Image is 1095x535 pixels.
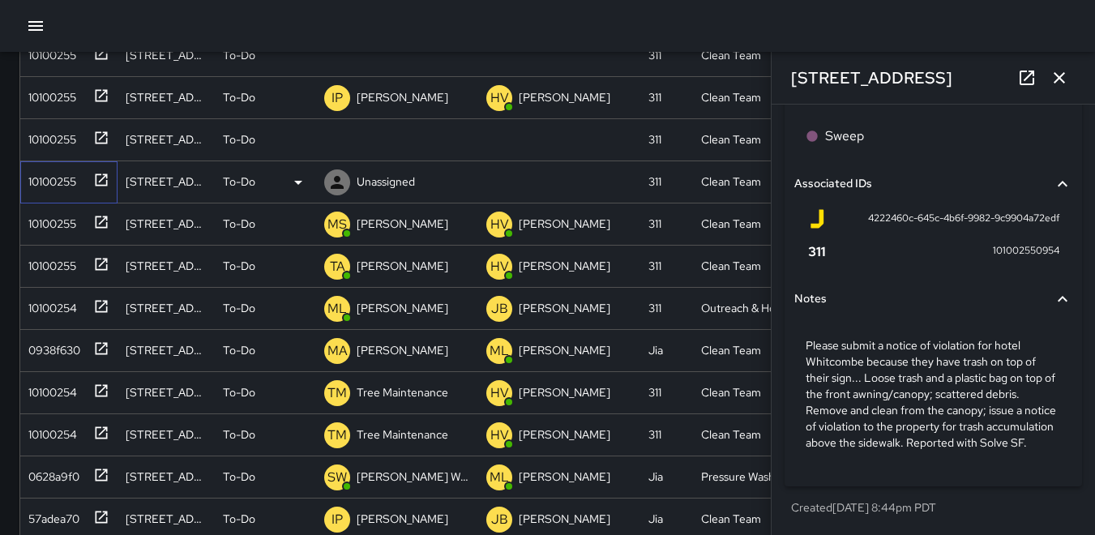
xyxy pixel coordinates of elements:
p: To-Do [223,300,255,316]
div: 311 [648,384,661,400]
p: [PERSON_NAME] [519,216,610,232]
div: 10100254 [22,293,77,316]
div: 10100254 [22,420,77,443]
p: JB [491,510,508,529]
p: [PERSON_NAME] [357,216,448,232]
div: 311 [648,131,661,148]
p: HV [490,383,509,403]
div: 311 [648,426,661,443]
p: [PERSON_NAME] [519,384,610,400]
div: 10100255 [22,83,76,105]
p: To-Do [223,342,255,358]
div: 311 [648,216,661,232]
div: 311 [648,258,661,274]
p: TM [327,383,347,403]
p: To-Do [223,173,255,190]
div: 457 Jessie Street [126,89,207,105]
div: Jia [648,342,663,358]
p: To-Do [223,47,255,63]
p: MS [327,215,347,234]
p: IP [331,88,343,108]
div: 57adea70 [22,504,79,527]
div: Clean Team [701,258,761,274]
div: Clean Team [701,384,761,400]
p: ML [327,299,347,319]
p: SW [327,468,347,487]
p: Unassigned [357,173,415,190]
div: Clean Team [701,426,761,443]
div: 10100255 [22,41,76,63]
p: HV [490,215,509,234]
p: [PERSON_NAME] [357,258,448,274]
div: 10100255 [22,125,76,148]
div: 311 [648,300,661,316]
div: Clean Team [701,511,761,527]
p: To-Do [223,131,255,148]
p: To-Do [223,216,255,232]
p: [PERSON_NAME] [357,300,448,316]
div: Outreach & Hospitality [701,300,786,316]
p: ML [490,468,509,487]
div: 1101 Market Street [126,47,207,63]
div: 211 6th Street [126,511,207,527]
p: IP [331,510,343,529]
div: 444 Tehama Street [126,426,207,443]
p: Tree Maintenance [357,384,448,400]
p: To-Do [223,511,255,527]
div: 1111 Market Street [126,342,207,358]
div: 1012 Mission Street [126,258,207,274]
p: HV [490,88,509,108]
div: 1235 Mission Street [126,300,207,316]
p: To-Do [223,469,255,485]
p: To-Do [223,89,255,105]
p: ML [490,341,509,361]
p: [PERSON_NAME] [357,342,448,358]
div: Clean Team [701,342,761,358]
div: 10100255 [22,251,76,274]
div: Clean Team [701,47,761,63]
p: [PERSON_NAME] [519,258,610,274]
p: To-Do [223,384,255,400]
div: 10100255 [22,167,76,190]
div: 0938f630 [22,336,80,358]
div: Pressure Washing [701,469,786,485]
p: HV [490,257,509,276]
p: [PERSON_NAME] [519,426,610,443]
div: Jia [648,469,663,485]
p: TM [327,426,347,445]
p: Tree Maintenance [357,426,448,443]
p: HV [490,426,509,445]
div: Clean Team [701,131,761,148]
p: [PERSON_NAME] Weekly [357,469,470,485]
p: [PERSON_NAME] [519,511,610,527]
div: 801 Jessie Street [126,216,207,232]
p: To-Do [223,258,255,274]
div: 1231 Market Street [126,131,207,148]
div: 0628a9f0 [22,462,79,485]
div: Clean Team [701,216,761,232]
p: [PERSON_NAME] [519,469,610,485]
div: 934 Howard Street [126,469,207,485]
div: Clean Team [701,173,761,190]
p: [PERSON_NAME] [519,89,610,105]
p: JB [491,299,508,319]
div: 470 Clementina Street [126,384,207,400]
div: 10100255 [22,209,76,232]
div: 311 [648,173,661,190]
p: TA [330,257,345,276]
div: Clean Team [701,89,761,105]
div: Jia [648,511,663,527]
div: 311 [648,47,661,63]
p: [PERSON_NAME] [357,511,448,527]
p: To-Do [223,426,255,443]
p: [PERSON_NAME] [357,89,448,105]
p: [PERSON_NAME] [519,300,610,316]
div: 311 [648,89,661,105]
div: 644 Stevenson Street [126,173,207,190]
p: MA [327,341,348,361]
div: 10100254 [22,378,77,400]
p: [PERSON_NAME] [519,342,610,358]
